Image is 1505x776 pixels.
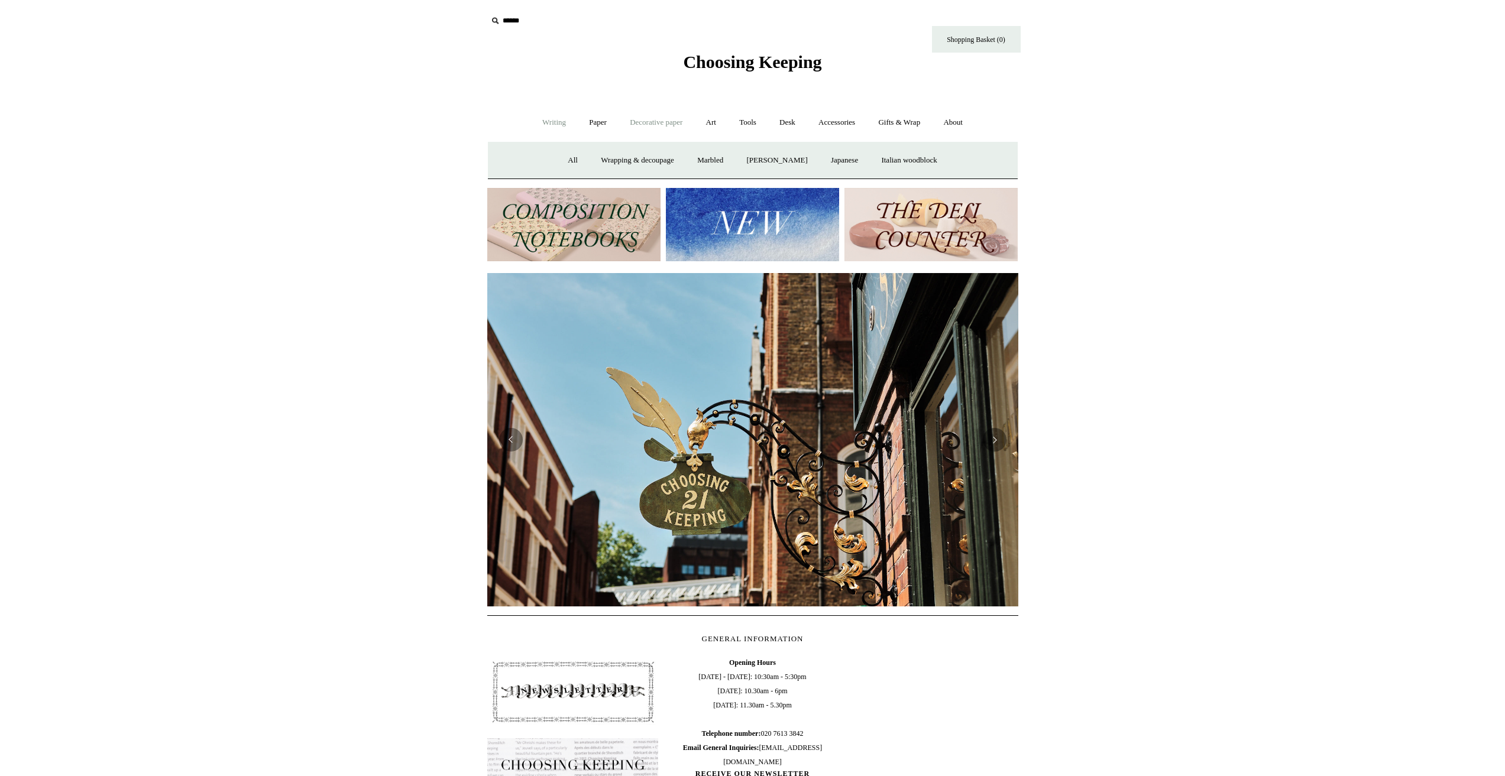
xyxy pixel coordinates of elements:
a: All [557,145,588,176]
img: The Deli Counter [844,188,1018,262]
span: GENERAL INFORMATION [702,634,804,643]
a: [PERSON_NAME] [736,145,818,176]
button: Page 2 [747,603,759,606]
a: Decorative paper [619,107,693,138]
a: Accessories [808,107,866,138]
a: Gifts & Wrap [868,107,931,138]
b: Opening Hours [729,658,776,667]
b: Telephone number [702,729,761,738]
a: Marbled [687,145,734,176]
button: Next [983,428,1006,452]
b: : [758,729,760,738]
a: Paper [578,107,617,138]
span: [DATE] - [DATE]: 10:30am - 5:30pm [DATE]: 10.30am - 6pm [DATE]: 11.30am - 5.30pm 020 7613 3842 [666,655,838,769]
span: Choosing Keeping [683,52,821,72]
span: [EMAIL_ADDRESS][DOMAIN_NAME] [683,743,822,766]
a: Writing [532,107,577,138]
a: Desk [769,107,806,138]
button: Page 3 [765,603,776,606]
a: Shopping Basket (0) [932,26,1021,53]
button: Previous [499,428,523,452]
a: Italian woodblock [870,145,947,176]
a: Tools [729,107,767,138]
img: Copyright Choosing Keeping 20190711 LS Homepage 7.jpg__PID:4c49fdcc-9d5f-40e8-9753-f5038b35abb7 [487,273,1018,606]
a: Wrapping & decoupage [590,145,685,176]
button: Page 1 [729,603,741,606]
b: Email General Inquiries: [683,743,759,752]
img: pf-4db91bb9--1305-Newsletter-Button_1200x.jpg [487,655,659,729]
img: New.jpg__PID:f73bdf93-380a-4a35-bcfe-7823039498e1 [666,188,839,262]
a: About [933,107,973,138]
img: 202302 Composition ledgers.jpg__PID:69722ee6-fa44-49dd-a067-31375e5d54ec [487,188,661,262]
a: Choosing Keeping [683,61,821,70]
a: Art [695,107,727,138]
a: Japanese [820,145,869,176]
